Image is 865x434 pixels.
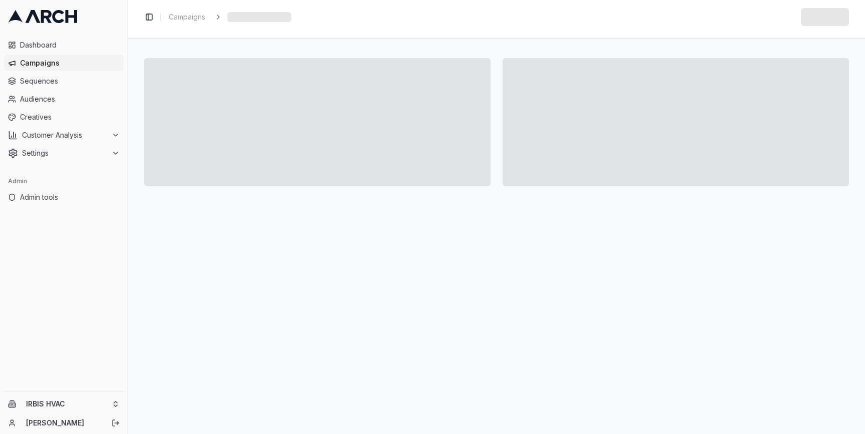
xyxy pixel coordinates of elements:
span: IRBIS HVAC [26,399,108,408]
span: Creatives [20,112,120,122]
a: [PERSON_NAME] [26,418,101,428]
a: Admin tools [4,189,124,205]
a: Campaigns [4,55,124,71]
div: Admin [4,173,124,189]
span: Dashboard [20,40,120,50]
span: Campaigns [20,58,120,68]
a: Sequences [4,73,124,89]
span: Customer Analysis [22,130,108,140]
a: Creatives [4,109,124,125]
a: Dashboard [4,37,124,53]
nav: breadcrumb [165,10,291,24]
button: Settings [4,145,124,161]
a: Audiences [4,91,124,107]
span: Audiences [20,94,120,104]
button: Customer Analysis [4,127,124,143]
span: Settings [22,148,108,158]
button: IRBIS HVAC [4,396,124,412]
button: Log out [109,416,123,430]
span: Admin tools [20,192,120,202]
span: Campaigns [169,12,205,22]
a: Campaigns [165,10,209,24]
span: Sequences [20,76,120,86]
